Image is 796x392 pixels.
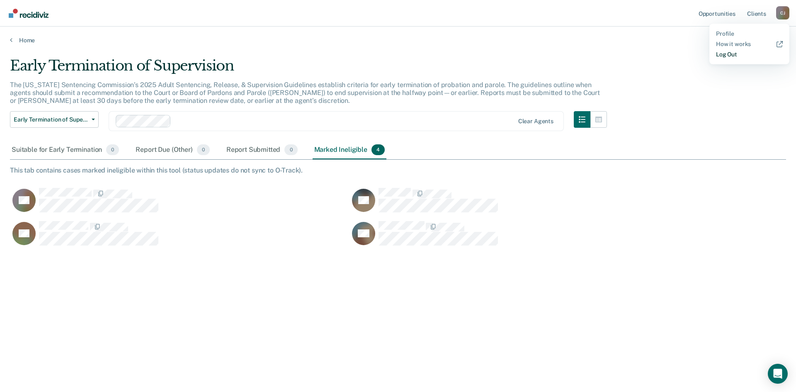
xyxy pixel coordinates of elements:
span: 0 [284,144,297,155]
a: Profile [716,30,783,37]
span: 4 [371,144,385,155]
div: This tab contains cases marked ineligible within this tool (status updates do not sync to O-Track). [10,166,786,174]
div: Early Termination of Supervision [10,57,607,81]
div: CaseloadOpportunityCell-256020 [349,221,689,254]
a: Log Out [716,51,783,58]
a: Home [10,37,786,44]
div: Report Due (Other)0 [134,141,211,159]
button: Profile dropdown button [776,6,789,19]
div: CaseloadOpportunityCell-223378 [10,221,349,254]
div: Marked Ineligible4 [313,141,387,159]
div: CaseloadOpportunityCell-260864 [349,187,689,221]
div: CaseloadOpportunityCell-264308 [10,187,349,221]
a: How it works [716,41,783,48]
button: Early Termination of Supervision [10,111,99,128]
div: Clear agents [518,118,553,125]
span: 0 [106,144,119,155]
div: C J [776,6,789,19]
div: Open Intercom Messenger [768,364,788,384]
p: The [US_STATE] Sentencing Commission’s 2025 Adult Sentencing, Release, & Supervision Guidelines e... [10,81,600,105]
div: Report Submitted0 [225,141,299,159]
span: 0 [197,144,210,155]
div: Suitable for Early Termination0 [10,141,121,159]
img: Recidiviz [9,9,49,18]
span: Early Termination of Supervision [14,116,88,123]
